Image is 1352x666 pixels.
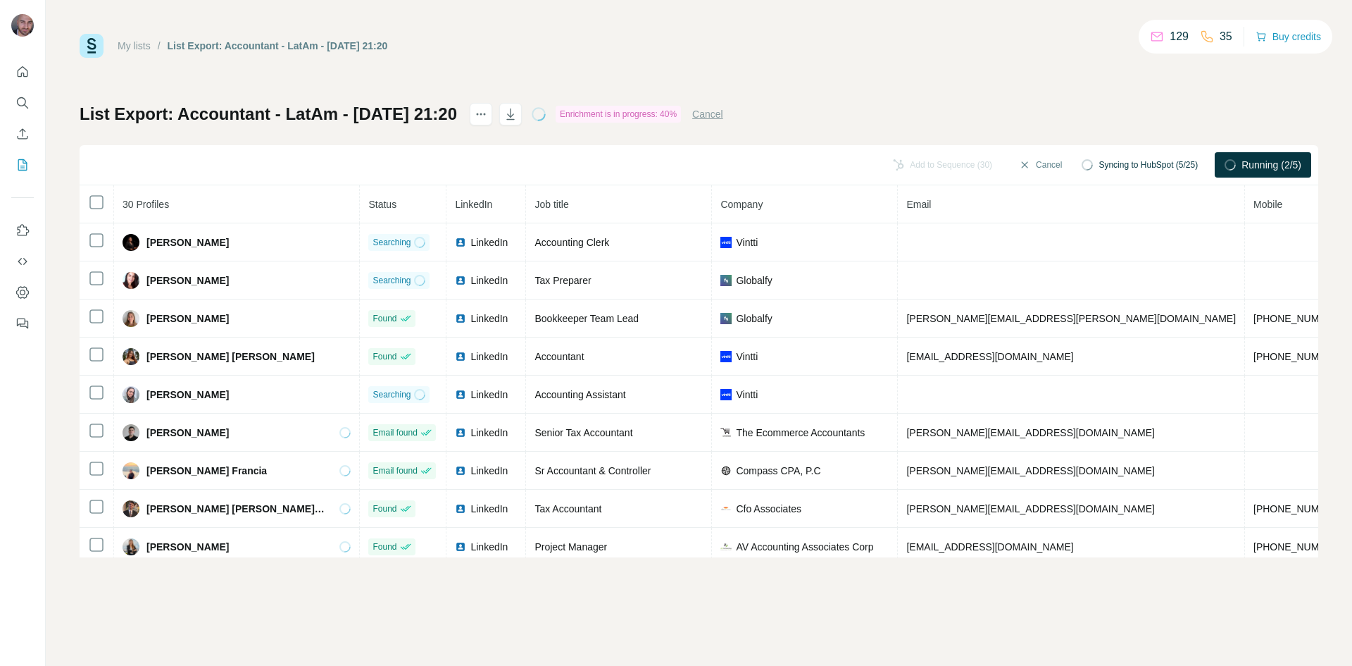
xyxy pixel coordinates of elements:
span: LinkedIn [470,540,508,554]
span: Running (2/5) [1241,158,1301,172]
span: Sr Accountant & Controller [534,465,651,476]
img: company-logo [720,313,732,324]
span: Syncing to HubSpot (5/25) [1098,159,1198,171]
span: Accounting Clerk [534,237,609,248]
button: Use Surfe on LinkedIn [11,218,34,243]
button: Feedback [11,311,34,336]
span: [PHONE_NUMBER] [1253,351,1342,362]
span: [PERSON_NAME] [PERSON_NAME], MBA [146,502,325,516]
span: Searching [373,388,411,401]
div: Enrichment is in progress: 40% [556,106,681,123]
span: Vintti [736,388,758,402]
span: Senior Tax Accountant [534,427,632,438]
img: LinkedIn logo [455,427,466,438]
img: LinkedIn logo [455,541,466,553]
span: [PHONE_NUMBER] [1253,503,1342,514]
button: Cancel [692,107,723,121]
span: LinkedIn [470,502,508,516]
img: Avatar [123,272,139,289]
span: Found [373,312,396,325]
span: Found [373,541,396,553]
button: Quick start [11,59,34,85]
span: LinkedIn [470,312,508,326]
a: My lists [118,40,151,51]
img: company-logo [720,389,732,400]
span: Status [368,199,396,210]
img: LinkedIn logo [455,465,466,476]
span: Tax Accountant [534,503,601,514]
img: Avatar [123,386,139,403]
img: company-logo [720,275,732,286]
button: Search [11,90,34,116]
p: 35 [1220,28,1232,45]
img: Avatar [123,538,139,555]
span: [PERSON_NAME] [146,273,229,288]
span: [PERSON_NAME] Francia [146,464,267,478]
span: Globalfy [736,273,772,288]
span: Found [373,502,396,515]
button: Cancel [1009,152,1072,178]
img: company-logo [720,427,732,438]
span: Tax Preparer [534,275,591,286]
span: Email [906,199,931,210]
span: Cfo Associates [736,502,801,516]
img: Avatar [123,424,139,441]
span: LinkedIn [470,388,508,402]
span: Found [373,350,396,363]
span: [PERSON_NAME] [146,388,229,402]
button: Buy credits [1256,27,1321,47]
img: LinkedIn logo [455,503,466,514]
span: Job title [534,199,568,210]
span: Searching [373,236,411,249]
img: Avatar [11,14,34,37]
span: Accountant [534,351,584,362]
img: company-logo [720,237,732,248]
div: List Export: Accountant - LatAm - [DATE] 21:20 [168,39,388,53]
img: LinkedIn logo [455,237,466,248]
img: LinkedIn logo [455,389,466,400]
span: AV Accounting Associates Corp [736,540,873,554]
span: [PERSON_NAME] [146,312,229,326]
span: LinkedIn [470,426,508,440]
h1: List Export: Accountant - LatAm - [DATE] 21:20 [80,103,457,125]
img: LinkedIn logo [455,275,466,286]
img: Avatar [123,234,139,251]
img: company-logo [720,465,732,476]
span: [PHONE_NUMBER] [1253,541,1342,553]
span: Mobile [1253,199,1282,210]
img: LinkedIn logo [455,313,466,324]
span: [PERSON_NAME][EMAIL_ADDRESS][DOMAIN_NAME] [906,465,1154,476]
span: Project Manager [534,541,607,553]
li: / [158,39,161,53]
span: [PERSON_NAME] [146,426,229,440]
button: Use Surfe API [11,249,34,274]
img: Avatar [123,462,139,479]
img: company-logo [720,541,732,553]
span: [PERSON_NAME] [146,235,229,249]
span: Bookkeeper Team Lead [534,313,639,324]
span: Globalfy [736,312,772,326]
span: LinkedIn [455,199,492,210]
span: Accounting Assistant [534,389,625,400]
img: LinkedIn logo [455,351,466,362]
span: LinkedIn [470,350,508,364]
button: Dashboard [11,280,34,305]
span: 30 Profiles [123,199,169,210]
span: The Ecommerce Accountants [736,426,865,440]
span: Email found [373,426,417,439]
img: Surfe Logo [80,34,104,58]
span: Company [720,199,763,210]
span: Compass CPA, P.C [736,464,820,478]
span: LinkedIn [470,235,508,249]
img: Avatar [123,348,139,365]
span: [PHONE_NUMBER] [1253,313,1342,324]
span: Searching [373,274,411,287]
img: Avatar [123,500,139,517]
img: Avatar [123,310,139,327]
span: LinkedIn [470,273,508,288]
span: [PERSON_NAME] [PERSON_NAME] [146,350,315,364]
span: [EMAIL_ADDRESS][DOMAIN_NAME] [906,351,1073,362]
span: [EMAIL_ADDRESS][DOMAIN_NAME] [906,541,1073,553]
span: Vintti [736,235,758,249]
span: [PERSON_NAME][EMAIL_ADDRESS][DOMAIN_NAME] [906,503,1154,514]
